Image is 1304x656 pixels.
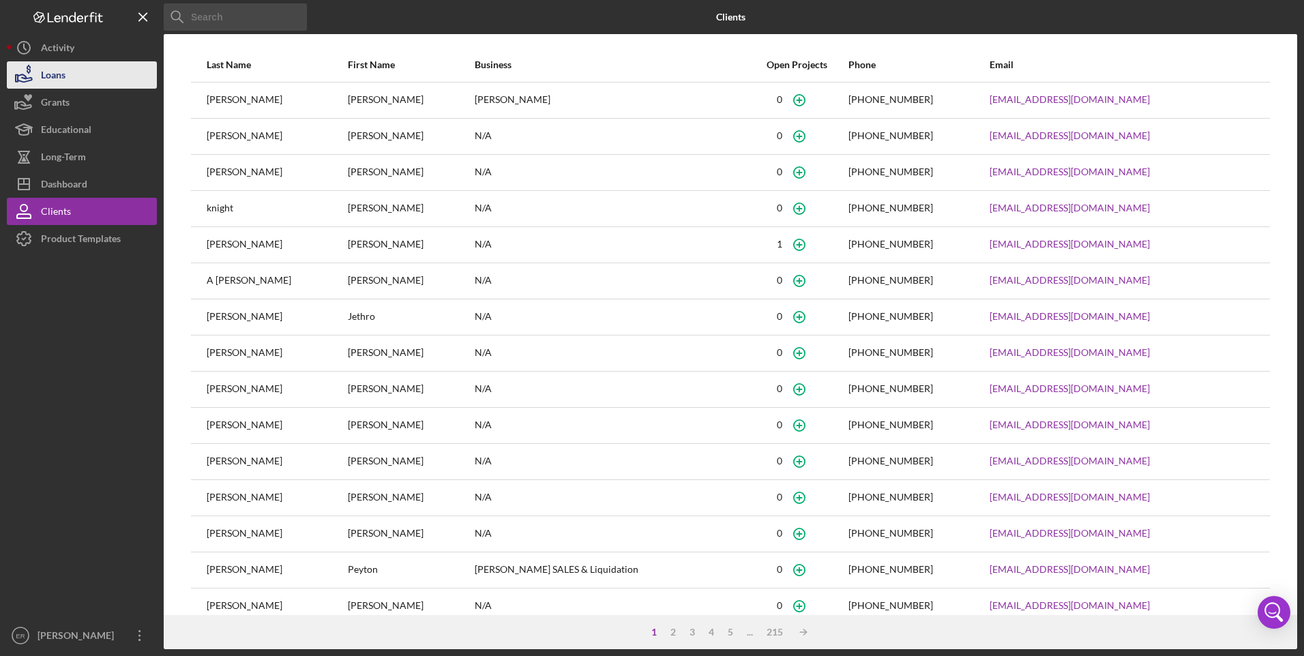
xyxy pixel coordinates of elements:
div: 215 [760,627,790,638]
a: [EMAIL_ADDRESS][DOMAIN_NAME] [990,347,1150,358]
a: [EMAIL_ADDRESS][DOMAIN_NAME] [990,239,1150,250]
a: [EMAIL_ADDRESS][DOMAIN_NAME] [990,275,1150,286]
div: [PHONE_NUMBER] [848,347,933,358]
div: Product Templates [41,225,121,256]
div: [PERSON_NAME] [348,372,473,406]
div: ... [740,627,760,638]
div: [PERSON_NAME] [348,192,473,226]
div: N/A [475,264,745,298]
button: Grants [7,89,157,116]
div: [PERSON_NAME] [207,300,346,334]
button: Long-Term [7,143,157,170]
div: Peyton [348,553,473,587]
div: [PHONE_NUMBER] [848,166,933,177]
a: [EMAIL_ADDRESS][DOMAIN_NAME] [990,130,1150,141]
div: A [PERSON_NAME] [207,264,346,298]
div: [PHONE_NUMBER] [848,275,933,286]
div: [PHONE_NUMBER] [848,383,933,394]
div: [PERSON_NAME] [348,481,473,515]
div: N/A [475,119,745,153]
button: Clients [7,198,157,225]
div: N/A [475,192,745,226]
div: [PERSON_NAME] [475,83,745,117]
div: knight [207,192,346,226]
a: [EMAIL_ADDRESS][DOMAIN_NAME] [990,94,1150,105]
div: [PHONE_NUMBER] [848,94,933,105]
div: [PERSON_NAME] [348,119,473,153]
div: [PHONE_NUMBER] [848,419,933,430]
a: [EMAIL_ADDRESS][DOMAIN_NAME] [990,600,1150,611]
div: Email [990,59,1254,70]
div: N/A [475,589,745,623]
div: [PERSON_NAME] [207,589,346,623]
div: [PHONE_NUMBER] [848,456,933,466]
div: Activity [41,34,74,65]
div: 0 [777,492,782,503]
button: Activity [7,34,157,61]
div: [PERSON_NAME] [348,445,473,479]
div: 1 [777,239,782,250]
div: N/A [475,228,745,262]
div: [PHONE_NUMBER] [848,492,933,503]
div: 0 [777,347,782,358]
div: 0 [777,600,782,611]
div: Last Name [207,59,346,70]
a: [EMAIL_ADDRESS][DOMAIN_NAME] [990,419,1150,430]
div: [PERSON_NAME] [207,83,346,117]
div: 0 [777,419,782,430]
div: N/A [475,517,745,551]
div: First Name [348,59,473,70]
div: Grants [41,89,70,119]
div: [PERSON_NAME] [348,408,473,443]
div: [PERSON_NAME] [207,445,346,479]
a: Educational [7,116,157,143]
div: [PERSON_NAME] [207,372,346,406]
div: N/A [475,372,745,406]
div: [PERSON_NAME] [348,264,473,298]
div: [PERSON_NAME] [207,155,346,190]
a: [EMAIL_ADDRESS][DOMAIN_NAME] [990,528,1150,539]
div: [PHONE_NUMBER] [848,528,933,539]
div: [PERSON_NAME] [207,228,346,262]
b: Clients [716,12,745,23]
div: [PERSON_NAME] [207,517,346,551]
div: [PERSON_NAME] [348,589,473,623]
a: [EMAIL_ADDRESS][DOMAIN_NAME] [990,492,1150,503]
div: [PHONE_NUMBER] [848,203,933,213]
div: N/A [475,300,745,334]
div: [PHONE_NUMBER] [848,239,933,250]
div: N/A [475,481,745,515]
div: 3 [683,627,702,638]
button: ER[PERSON_NAME] [7,622,157,649]
div: 0 [777,564,782,575]
div: [PERSON_NAME] [348,336,473,370]
a: [EMAIL_ADDRESS][DOMAIN_NAME] [990,456,1150,466]
div: Clients [41,198,71,228]
div: N/A [475,408,745,443]
div: Dashboard [41,170,87,201]
div: Phone [848,59,988,70]
div: [PERSON_NAME] [348,517,473,551]
a: [EMAIL_ADDRESS][DOMAIN_NAME] [990,311,1150,322]
div: 4 [702,627,721,638]
div: [PERSON_NAME] [207,553,346,587]
div: Loans [41,61,65,92]
button: Dashboard [7,170,157,198]
div: [PERSON_NAME] [207,336,346,370]
div: [PERSON_NAME] [348,155,473,190]
div: [PHONE_NUMBER] [848,311,933,322]
div: Educational [41,116,91,147]
button: Loans [7,61,157,89]
div: [PERSON_NAME] [207,481,346,515]
div: 0 [777,528,782,539]
div: 0 [777,311,782,322]
div: [PERSON_NAME] SALES & Liquidation [475,553,745,587]
div: 0 [777,456,782,466]
div: Open Intercom Messenger [1258,596,1290,629]
div: [PHONE_NUMBER] [848,600,933,611]
div: 0 [777,166,782,177]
